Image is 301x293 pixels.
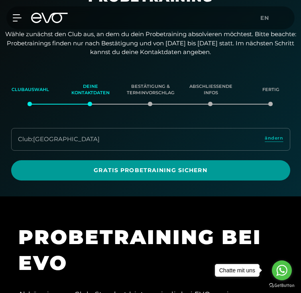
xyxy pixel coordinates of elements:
div: Club : [GEOGRAPHIC_DATA] [18,135,100,144]
div: Abschließende Infos [191,79,231,101]
div: Fertig [251,79,291,101]
a: Go to whatsapp [272,260,292,280]
a: Go to GetButton.io website [269,283,295,287]
a: Chatte mit uns [215,264,260,277]
span: en [260,14,269,21]
a: ändern [265,135,283,144]
span: ändern [265,135,283,142]
div: Chatte mit uns [215,264,259,276]
a: Gratis Probetraining sichern [11,160,290,180]
div: Deine Kontaktdaten [70,79,110,101]
span: Gratis Probetraining sichern [21,166,281,175]
div: Clubauswahl [10,79,50,101]
div: Bestätigung & Terminvorschlag [130,79,171,101]
a: en [260,14,274,23]
h1: PROBETRAINING BEI EVO [18,224,283,276]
